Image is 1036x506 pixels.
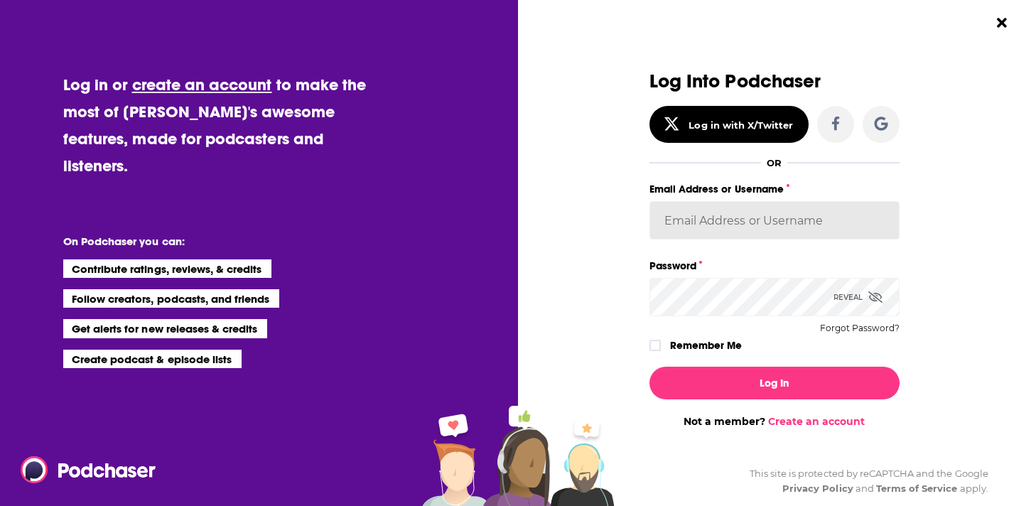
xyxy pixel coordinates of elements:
[782,483,853,494] a: Privacy Policy
[649,415,900,428] div: Not a member?
[63,235,347,248] li: On Podchaser you can:
[63,350,242,368] li: Create podcast & episode lists
[63,259,272,278] li: Contribute ratings, reviews, & credits
[670,336,742,355] label: Remember Me
[876,483,958,494] a: Terms of Service
[767,157,782,168] div: OR
[649,71,900,92] h3: Log Into Podchaser
[689,119,793,131] div: Log in with X/Twitter
[768,415,865,428] a: Create an account
[738,466,988,496] div: This site is protected by reCAPTCHA and the Google and apply.
[833,278,883,316] div: Reveal
[820,323,900,333] button: Forgot Password?
[63,289,280,308] li: Follow creators, podcasts, and friends
[988,9,1015,36] button: Close Button
[649,367,900,399] button: Log In
[21,456,157,483] img: Podchaser - Follow, Share and Rate Podcasts
[63,319,267,338] li: Get alerts for new releases & credits
[649,257,900,275] label: Password
[649,106,809,143] button: Log in with X/Twitter
[649,180,900,198] label: Email Address or Username
[649,201,900,239] input: Email Address or Username
[21,456,146,483] a: Podchaser - Follow, Share and Rate Podcasts
[132,75,272,95] a: create an account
